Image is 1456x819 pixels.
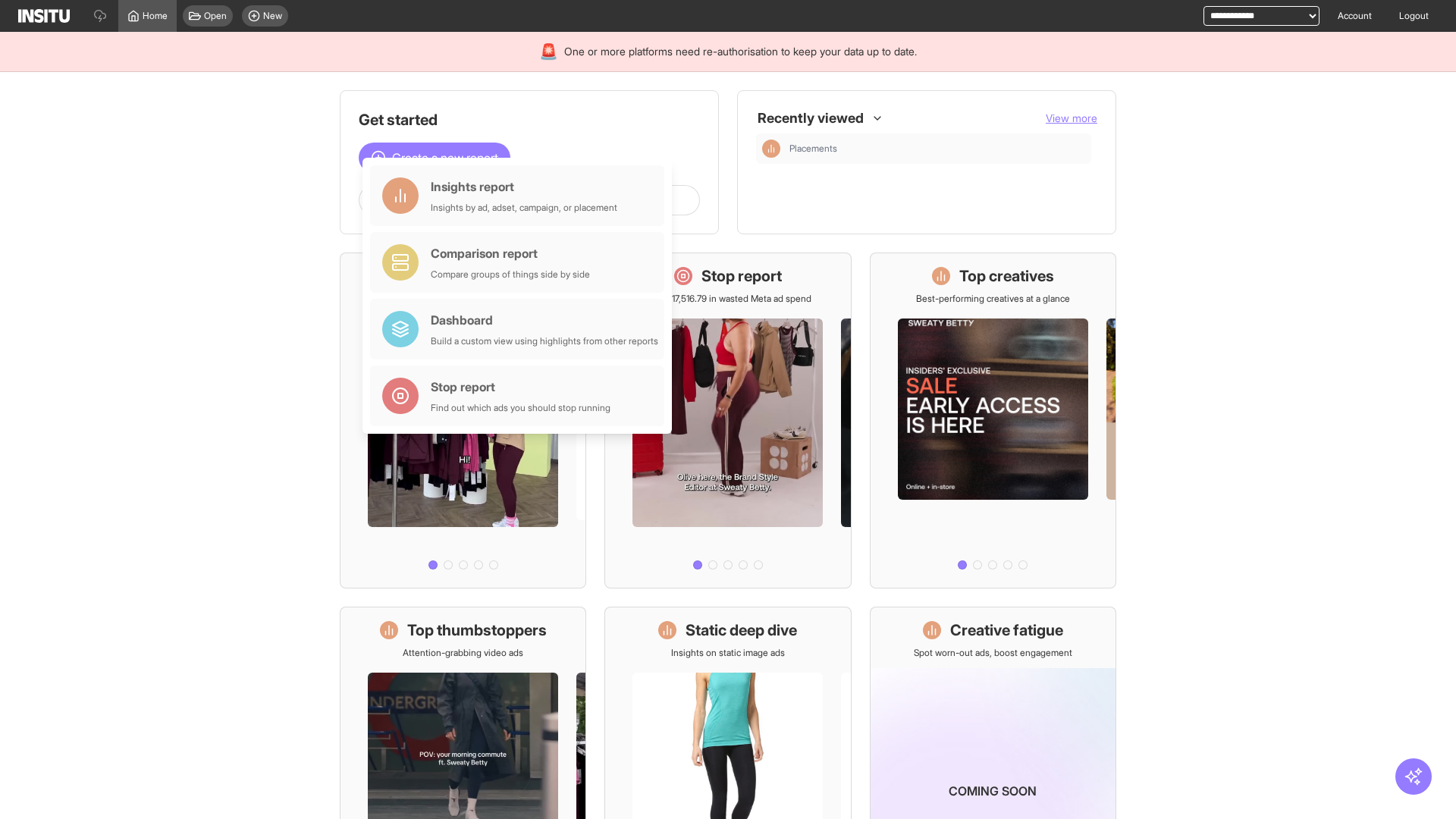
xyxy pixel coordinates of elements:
span: View more [1046,111,1097,124]
div: Dashboard [431,311,658,329]
a: Stop reportSave £17,516.79 in wasted Meta ad spend [604,253,851,588]
span: New [263,10,282,22]
img: Logo [18,9,70,23]
span: One or more platforms need re-authorisation to keep your data up to date. [564,44,917,59]
p: Insights on static image ads [671,647,785,659]
div: Find out which ads you should stop running [431,402,610,414]
button: Create a new report [359,143,510,173]
h1: Top creatives [959,265,1054,287]
button: View more [1046,111,1097,126]
h1: Stop report [701,265,782,287]
p: Attention-grabbing video ads [403,647,523,659]
div: Insights [762,140,780,158]
div: Build a custom view using highlights from other reports [431,335,658,347]
span: Placements [789,143,1085,155]
div: Stop report [431,378,610,396]
div: Insights by ad, adset, campaign, or placement [431,202,617,214]
div: 🚨 [539,41,558,62]
h1: Top thumbstoppers [407,620,547,641]
span: Create a new report [392,149,498,167]
h1: Get started [359,109,700,130]
div: Insights report [431,177,617,196]
span: Home [143,10,168,22]
p: Save £17,516.79 in wasted Meta ad spend [645,293,811,305]
span: Placements [789,143,837,155]
div: Compare groups of things side by side [431,268,590,281]
span: Open [204,10,227,22]
p: Best-performing creatives at a glance [916,293,1070,305]
a: What's live nowSee all active ads instantly [340,253,586,588]
h1: Static deep dive [686,620,797,641]
a: Top creativesBest-performing creatives at a glance [870,253,1116,588]
div: Comparison report [431,244,590,262]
